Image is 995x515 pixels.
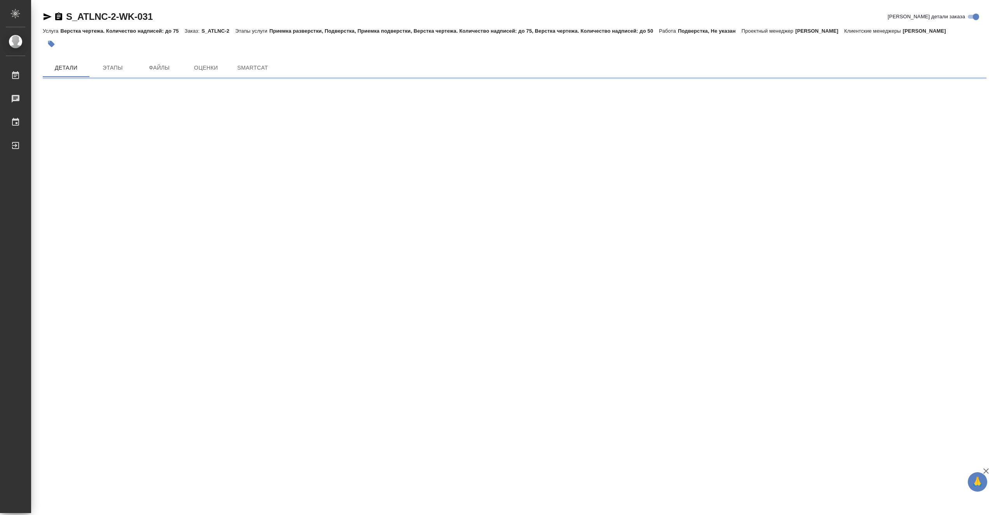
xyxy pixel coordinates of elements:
button: Скопировать ссылку для ЯМессенджера [43,12,52,21]
p: Этапы услуги [235,28,269,34]
p: [PERSON_NAME] [903,28,952,34]
span: Детали [47,63,85,73]
a: S_ATLNC-2-WK-031 [66,11,153,22]
span: [PERSON_NAME] детали заказа [888,13,965,21]
button: 🙏 [968,472,987,492]
p: Приемка разверстки, Подверстка, Приемка подверстки, Верстка чертежа. Количество надписей: до 75, ... [269,28,659,34]
button: Скопировать ссылку [54,12,63,21]
p: [PERSON_NAME] [795,28,844,34]
p: S_ATLNC-2 [201,28,235,34]
span: Этапы [94,63,131,73]
span: SmartCat [234,63,271,73]
p: Услуга [43,28,60,34]
p: Подверстка, Не указан [678,28,742,34]
p: Верстка чертежа. Количество надписей: до 75 [60,28,185,34]
span: 🙏 [971,474,984,490]
p: Работа [659,28,678,34]
span: Оценки [187,63,225,73]
p: Проектный менеджер [742,28,795,34]
span: Файлы [141,63,178,73]
p: Заказ: [185,28,201,34]
button: Добавить тэг [43,35,60,53]
p: Клиентские менеджеры [844,28,903,34]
